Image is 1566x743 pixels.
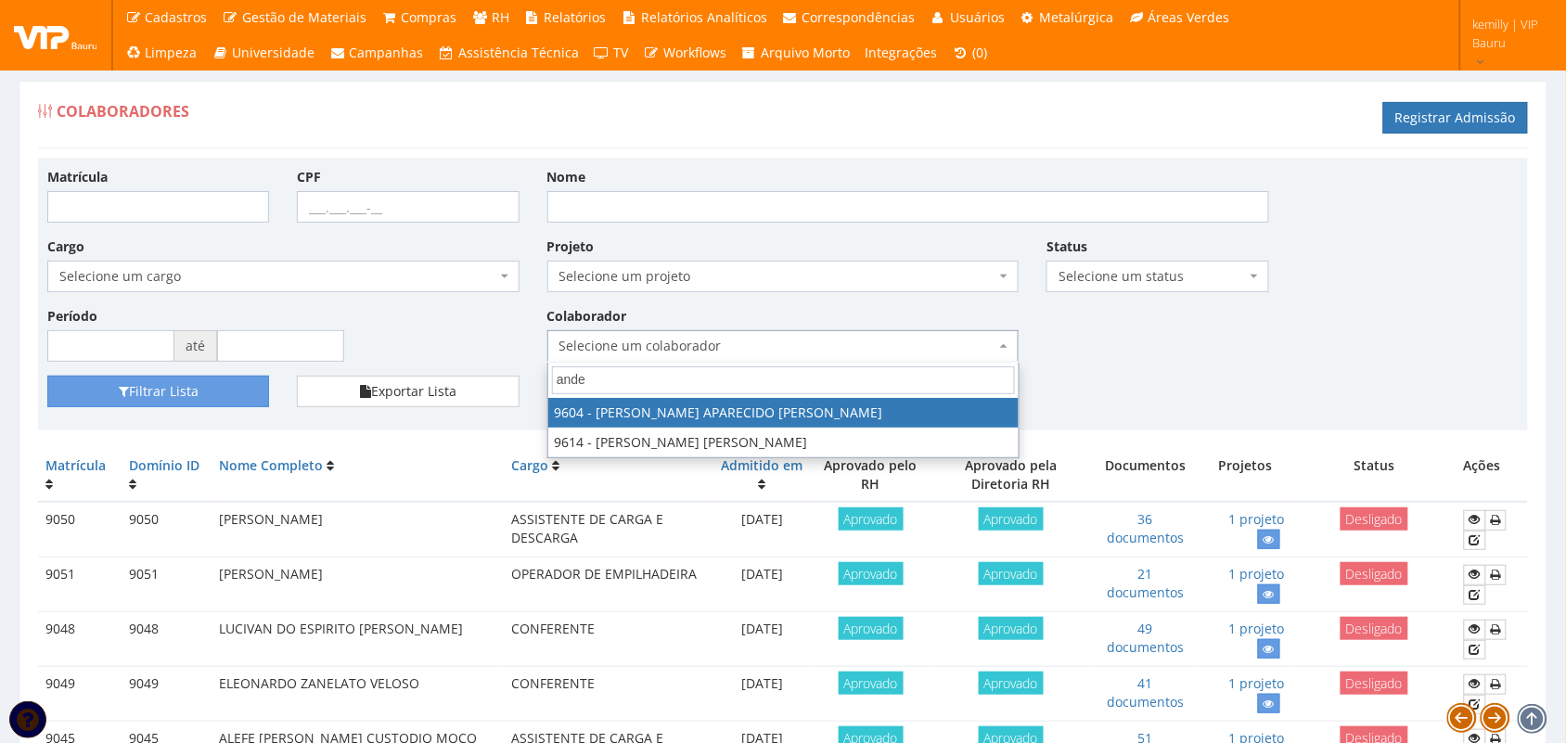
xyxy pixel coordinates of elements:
td: OPERADOR DE EMPILHADEIRA [504,557,712,612]
span: até [174,330,217,362]
label: Matrícula [47,168,108,186]
span: Desligado [1341,507,1408,531]
a: (0) [945,35,995,70]
span: Gestão de Materiais [242,8,366,26]
a: Workflows [636,35,735,70]
span: Selecione um status [1046,261,1268,292]
th: Projetos [1199,449,1291,502]
a: 1 projeto [1229,510,1285,528]
td: [DATE] [712,557,812,612]
td: 9049 [122,667,212,722]
a: 49 documentos [1107,620,1184,656]
a: Nome Completo [219,456,323,474]
td: [DATE] [712,612,812,667]
a: Limpeza [118,35,205,70]
label: Período [47,307,97,326]
th: Aprovado pelo RH [812,449,930,502]
li: 9604 - [PERSON_NAME] APARECIDO [PERSON_NAME] [548,398,1019,428]
label: CPF [297,168,321,186]
td: LUCIVAN DO ESPIRITO [PERSON_NAME] [212,612,505,667]
a: Cargo [511,456,548,474]
label: Cargo [47,237,84,256]
span: Cadastros [146,8,208,26]
a: Integrações [858,35,945,70]
a: 1 projeto [1229,674,1285,692]
span: Selecione um cargo [47,261,520,292]
span: Áreas Verdes [1149,8,1230,26]
span: Aprovado [979,562,1044,585]
th: Ações [1457,449,1528,502]
span: (0) [972,44,987,61]
span: Metalúrgica [1040,8,1114,26]
span: TV [614,44,629,61]
img: logo [14,21,97,49]
td: 9051 [122,557,212,612]
td: CONFERENTE [504,612,712,667]
input: ___.___.___-__ [297,191,519,223]
span: Assistência Técnica [458,44,579,61]
td: 9048 [38,612,122,667]
span: RH [492,8,509,26]
button: Filtrar Lista [47,376,269,407]
td: 9050 [38,502,122,557]
td: 9048 [122,612,212,667]
td: [DATE] [712,667,812,722]
a: Domínio ID [129,456,199,474]
span: Relatórios Analíticos [641,8,767,26]
span: Workflows [663,44,726,61]
a: 21 documentos [1107,565,1184,601]
a: 1 projeto [1229,565,1285,583]
span: Aprovado [839,507,904,531]
th: Aprovado pela Diretoria RH [930,449,1092,502]
a: TV [586,35,636,70]
span: Selecione um projeto [547,261,1020,292]
a: Campanhas [322,35,431,70]
a: Registrar Admissão [1383,102,1528,134]
label: Projeto [547,237,595,256]
td: ASSISTENTE DE CARGA E DESCARGA [504,502,712,557]
th: Documentos [1092,449,1199,502]
span: Selecione um colaborador [547,330,1020,362]
a: Admitido em [722,456,803,474]
td: CONFERENTE [504,667,712,722]
span: Universidade [232,44,314,61]
span: Aprovado [979,672,1044,695]
span: Desligado [1341,562,1408,585]
td: [DATE] [712,502,812,557]
span: Relatórios [545,8,607,26]
span: kemilly | VIP Bauru [1472,15,1542,52]
span: Selecione um projeto [559,267,996,286]
span: Aprovado [839,617,904,640]
span: Colaboradores [57,101,189,122]
button: Exportar Lista [297,376,519,407]
span: Desligado [1341,617,1408,640]
label: Nome [547,168,586,186]
span: Selecione um status [1059,267,1245,286]
td: ELEONARDO ZANELATO VELOSO [212,667,505,722]
td: [PERSON_NAME] [212,502,505,557]
a: Universidade [205,35,323,70]
td: [PERSON_NAME] [212,557,505,612]
a: 36 documentos [1107,510,1184,546]
th: Status [1292,449,1457,502]
span: Desligado [1341,672,1408,695]
span: Correspondências [802,8,916,26]
span: Aprovado [979,507,1044,531]
span: Integrações [866,44,938,61]
td: 9051 [38,557,122,612]
span: Limpeza [146,44,198,61]
span: Selecione um cargo [59,267,496,286]
a: Matrícula [45,456,106,474]
span: Selecione um colaborador [559,337,996,355]
label: Colaborador [547,307,627,326]
li: 9614 - [PERSON_NAME] [PERSON_NAME] [548,428,1019,457]
a: 1 projeto [1229,620,1285,637]
span: Compras [402,8,457,26]
td: 9049 [38,667,122,722]
td: 9050 [122,502,212,557]
a: Assistência Técnica [431,35,587,70]
span: Campanhas [350,44,424,61]
label: Status [1046,237,1087,256]
a: Arquivo Morto [734,35,858,70]
span: Aprovado [839,562,904,585]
